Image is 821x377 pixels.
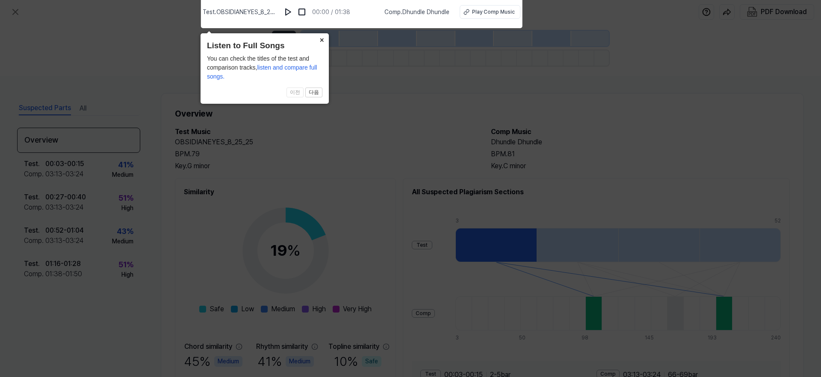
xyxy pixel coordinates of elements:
[384,8,449,17] span: Comp . Dhundle Dhundle
[207,54,322,81] div: You can check the titles of the test and comparison tracks,
[472,8,515,16] div: Play Comp Music
[315,33,329,45] button: Close
[305,88,322,98] button: 다음
[298,8,306,16] img: stop
[284,8,292,16] img: play
[207,40,322,52] header: Listen to Full Songs
[203,8,278,17] span: Test . OBSIDIANEYES_8_25_25
[460,5,520,19] button: Play Comp Music
[207,64,317,80] span: listen and compare full songs.
[312,8,350,17] div: 00:00 / 01:38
